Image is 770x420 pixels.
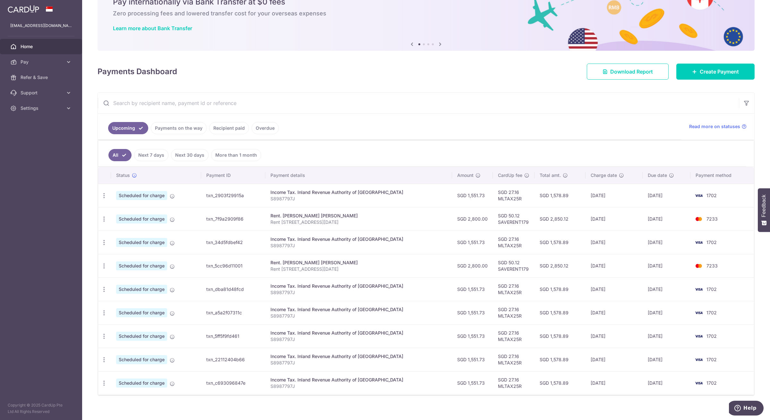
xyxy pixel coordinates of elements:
[643,184,690,207] td: [DATE]
[493,207,535,231] td: SGD 50.12 SAVERENT179
[116,191,167,200] span: Scheduled for charge
[452,324,493,348] td: SGD 1,551.73
[690,167,754,184] th: Payment method
[700,68,739,75] span: Create Payment
[270,336,447,343] p: S8987797J
[452,207,493,231] td: SGD 2,800.00
[493,184,535,207] td: SGD 27.16 MLTAX25R
[586,324,642,348] td: [DATE]
[201,277,266,301] td: txn_dba81d48fcd
[201,207,266,231] td: txn_7f9a2909f86
[535,207,586,231] td: SGD 2,850.12
[643,371,690,395] td: [DATE]
[493,348,535,371] td: SGD 27.16 MLTAX25R
[108,122,148,134] a: Upcoming
[493,324,535,348] td: SGD 27.16 MLTAX25R
[586,301,642,324] td: [DATE]
[692,356,705,363] img: Bank Card
[452,231,493,254] td: SGD 1,551.73
[209,122,249,134] a: Recipient paid
[98,93,739,113] input: Search by recipient name, payment id or reference
[270,353,447,360] div: Income Tax. Inland Revenue Authority of [GEOGRAPHIC_DATA]
[270,189,447,196] div: Income Tax. Inland Revenue Authority of [GEOGRAPHIC_DATA]
[535,301,586,324] td: SGD 1,578.89
[706,193,717,198] span: 1702
[116,285,167,294] span: Scheduled for charge
[270,259,447,266] div: Rent. [PERSON_NAME] [PERSON_NAME]
[498,172,522,179] span: CardUp fee
[692,215,705,223] img: Bank Card
[648,172,667,179] span: Due date
[586,254,642,277] td: [DATE]
[270,383,447,389] p: S8987797J
[452,277,493,301] td: SGD 1,551.73
[116,214,167,223] span: Scheduled for charge
[586,277,642,301] td: [DATE]
[586,371,642,395] td: [DATE]
[116,355,167,364] span: Scheduled for charge
[113,25,192,31] a: Learn more about Bank Transfer
[493,254,535,277] td: SGD 50.12 SAVERENT179
[493,301,535,324] td: SGD 27.16 MLTAX25R
[692,239,705,246] img: Bank Card
[535,231,586,254] td: SGD 1,578.89
[643,207,690,231] td: [DATE]
[643,324,690,348] td: [DATE]
[21,59,63,65] span: Pay
[108,149,132,161] a: All
[706,240,717,245] span: 1702
[201,348,266,371] td: txn_22112404b66
[265,167,452,184] th: Payment details
[270,213,447,219] div: Rent. [PERSON_NAME] [PERSON_NAME]
[116,332,167,341] span: Scheduled for charge
[493,231,535,254] td: SGD 27.16 MLTAX25R
[692,309,705,317] img: Bank Card
[134,149,168,161] a: Next 7 days
[116,379,167,388] span: Scheduled for charge
[692,332,705,340] img: Bank Card
[8,5,39,13] img: CardUp
[706,310,717,315] span: 1702
[116,238,167,247] span: Scheduled for charge
[706,286,717,292] span: 1702
[116,172,130,179] span: Status
[758,188,770,232] button: Feedback - Show survey
[211,149,261,161] a: More than 1 month
[270,313,447,319] p: S8987797J
[270,196,447,202] p: S8987797J
[586,231,642,254] td: [DATE]
[535,277,586,301] td: SGD 1,578.89
[252,122,279,134] a: Overdue
[151,122,207,134] a: Payments on the way
[452,348,493,371] td: SGD 1,551.73
[586,184,642,207] td: [DATE]
[201,167,266,184] th: Payment ID
[729,401,764,417] iframe: Opens a widget where you can find more information
[113,10,739,17] h6: Zero processing fees and lowered transfer cost for your overseas expenses
[706,216,718,222] span: 7233
[457,172,474,179] span: Amount
[761,195,767,217] span: Feedback
[643,254,690,277] td: [DATE]
[201,231,266,254] td: txn_34d5fdbef42
[535,254,586,277] td: SGD 2,850.12
[201,301,266,324] td: txn_a5a2f07311c
[706,357,717,362] span: 1702
[643,277,690,301] td: [DATE]
[692,379,705,387] img: Bank Card
[676,64,755,80] a: Create Payment
[270,266,447,272] p: Rent [STREET_ADDRESS][DATE]
[452,184,493,207] td: SGD 1,551.73
[706,380,717,386] span: 1702
[452,301,493,324] td: SGD 1,551.73
[643,348,690,371] td: [DATE]
[586,348,642,371] td: [DATE]
[270,283,447,289] div: Income Tax. Inland Revenue Authority of [GEOGRAPHIC_DATA]
[706,333,717,339] span: 1702
[706,263,718,268] span: 7233
[587,64,669,80] a: Download Report
[270,377,447,383] div: Income Tax. Inland Revenue Authority of [GEOGRAPHIC_DATA]
[586,207,642,231] td: [DATE]
[201,254,266,277] td: txn_5cc96d11001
